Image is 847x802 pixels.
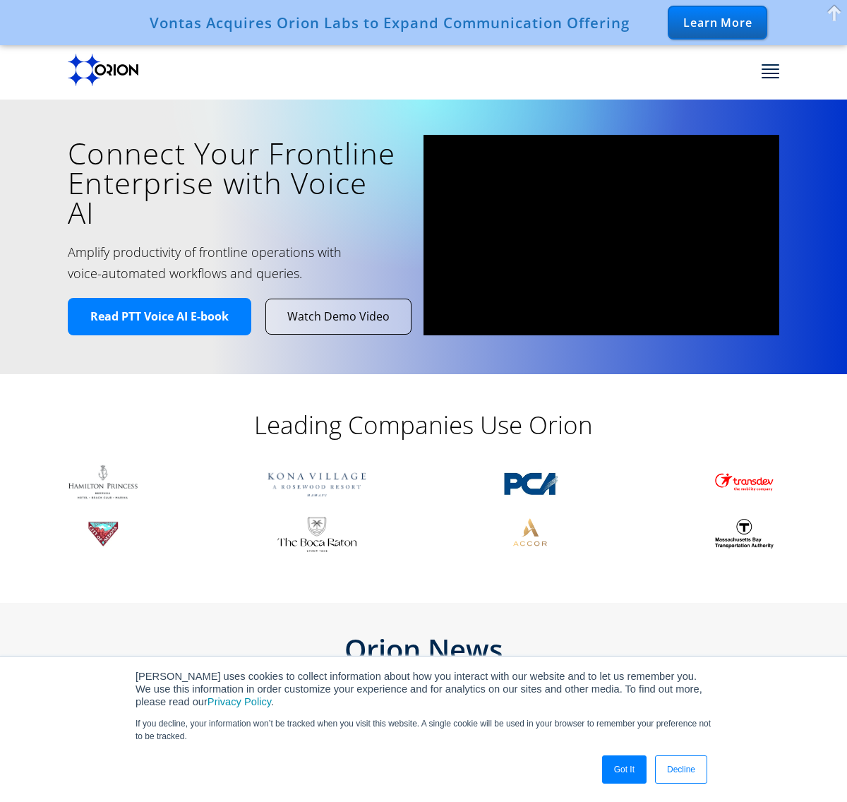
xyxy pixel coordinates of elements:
[68,54,138,86] img: Orion labs Black logo
[136,671,702,707] span: [PERSON_NAME] uses cookies to collect information about how you interact with our website and to ...
[68,241,353,284] h2: Amplify productivity of frontline operations with voice-automated workflows and queries.
[90,309,229,324] span: Read PTT Voice AI E-book
[655,755,707,784] a: Decline
[266,299,411,334] a: Watch Demo Video
[68,635,779,664] h2: Orion News
[423,135,779,335] iframe: vimeo Video Player
[68,298,251,335] a: Read PTT Voice AI E-book
[287,309,390,324] span: Watch Demo Video
[668,6,767,40] div: Learn More
[602,755,647,784] a: Got It
[776,734,847,802] iframe: Chat Widget
[68,138,402,227] h1: Connect Your Frontline Enterprise with Voice AI
[136,717,711,743] p: If you decline, your information won’t be tracked when you visit this website. A single cookie wi...
[208,696,271,707] a: Privacy Policy
[141,409,706,441] h2: Leading Companies Use Orion
[150,14,630,31] div: Vontas Acquires Orion Labs to Expand Communication Offering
